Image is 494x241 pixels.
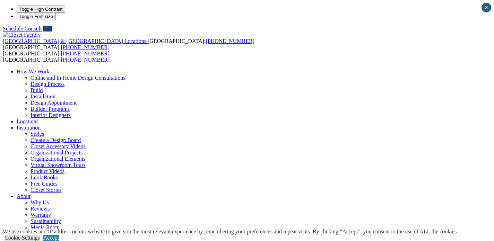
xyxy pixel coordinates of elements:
[31,212,51,218] a: Warranty
[31,143,86,149] a: Closet Accessory Videos
[61,51,110,56] a: [PHONE_NUMBER]
[31,150,83,155] a: Organizational Projects
[3,229,458,235] div: We use cookies and IP address on our website to give you the most relevant experience by remember...
[31,168,64,174] a: Product Videos
[61,57,110,63] a: [PHONE_NUMBER]
[17,6,65,13] button: Toggle High Contrast
[3,38,254,50] span: [GEOGRAPHIC_DATA]: [GEOGRAPHIC_DATA]:
[31,137,81,143] a: Create a Design Board
[482,3,491,12] button: Close
[31,93,55,99] a: Installation
[17,125,41,131] a: Inspiration
[17,118,38,124] a: Locations
[19,14,53,19] span: Toggle Font size
[17,13,56,20] button: Toggle Font size
[31,224,60,230] a: Media Room
[31,181,58,187] a: Free Guides
[3,26,42,32] a: Schedule Consult
[31,106,70,112] a: Builder Programs
[206,38,254,44] a: [PHONE_NUMBER]
[43,26,52,32] a: Call
[31,75,125,81] a: Online and In-Home Design Consultations
[17,69,50,74] a: How We Work
[61,44,110,50] a: [PHONE_NUMBER]
[31,206,50,212] a: Reviews
[31,199,49,205] a: Why Us
[17,193,31,199] a: About
[3,38,148,44] a: [GEOGRAPHIC_DATA] & [GEOGRAPHIC_DATA] Locations
[31,131,44,137] a: Styles
[31,81,64,87] a: Design Process
[31,218,61,224] a: Sustainability
[31,156,85,162] a: Organizational Elements
[3,32,41,38] img: Closet Factory
[3,38,146,44] span: [GEOGRAPHIC_DATA] & [GEOGRAPHIC_DATA] Locations
[5,235,40,241] a: Cookie Settings
[43,235,59,241] a: Accept
[31,87,43,93] a: Build
[31,175,58,180] a: Look Books
[31,187,61,193] a: Closet Stories
[31,100,77,106] a: Design Appointment
[31,162,86,168] a: Virtual Showroom Tours
[3,51,110,63] span: [GEOGRAPHIC_DATA]: [GEOGRAPHIC_DATA]:
[31,112,71,118] a: Interior Designers
[19,7,62,12] span: Toggle High Contrast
